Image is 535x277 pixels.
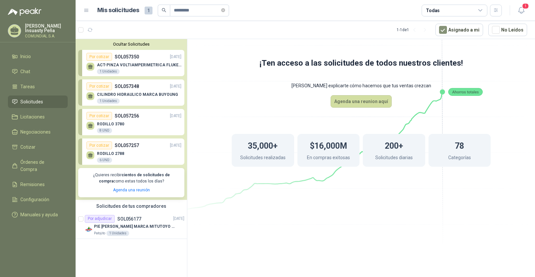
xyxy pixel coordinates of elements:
span: Inicio [20,53,31,60]
div: Por cotizar [86,112,112,120]
span: Cotizar [20,143,35,151]
div: Todas [426,7,440,14]
span: close-circle [221,8,225,12]
a: Tareas [8,80,68,93]
p: Solicitudes diarias [375,154,413,163]
img: Company Logo [85,225,93,233]
p: PIE [PERSON_NAME] MARCA MITUTOYO REF [PHONE_NUMBER] [94,224,176,230]
div: 1 - 1 de 1 [397,25,430,35]
a: Negociaciones [8,126,68,138]
a: Por cotizarSOL057257[DATE] RODILLO 27886 UND [78,138,184,165]
span: Órdenes de Compra [20,159,61,173]
a: Por cotizarSOL057350[DATE] ACT-PINZA VOLTIAMPERIMETRICA FLUKE 400 A1 Unidades [78,50,184,76]
span: Chat [20,68,30,75]
p: SOL057350 [115,53,139,60]
a: Configuración [8,193,68,206]
span: Configuración [20,196,49,203]
div: 1 Unidades [106,231,129,236]
button: 1 [515,5,527,16]
span: Licitaciones [20,113,45,120]
p: SOL057348 [115,83,139,90]
button: Ocultar Solicitudes [78,42,184,47]
div: 1 Unidades [97,98,120,104]
div: Por cotizar [86,53,112,61]
a: Chat [8,65,68,78]
p: En compras exitosas [307,154,350,163]
button: No Leídos [488,24,527,36]
span: Remisiones [20,181,45,188]
div: Por adjudicar [85,215,115,223]
button: Agenda una reunion aquí [331,95,392,108]
h1: Mis solicitudes [97,6,139,15]
span: Tareas [20,83,35,90]
a: Por cotizarSOL057256[DATE] RODILLO 37808 UND [78,109,184,135]
p: [PERSON_NAME] Insuasty Peña [25,24,68,33]
div: 8 UND [97,128,112,133]
p: Patojito [94,231,105,236]
img: Logo peakr [8,8,41,16]
p: SOL057256 [115,112,139,119]
p: [DATE] [170,83,181,90]
p: ACT-PINZA VOLTIAMPERIMETRICA FLUKE 400 A [97,63,181,67]
a: Inicio [8,50,68,63]
p: [DATE] [170,54,181,60]
a: Solicitudes [8,96,68,108]
p: RODILLO 2788 [97,151,124,156]
p: [DATE] [170,113,181,119]
span: 1 [522,3,529,9]
span: Solicitudes [20,98,43,105]
p: SOL056177 [117,217,141,221]
div: 6 UND [97,158,112,163]
p: RODILLO 3780 [97,122,124,126]
p: [DATE] [170,142,181,149]
a: Por cotizarSOL057348[DATE] CILINDRO HIDRAULICO MARCA BUYOUNG1 Unidades [78,79,184,106]
a: Remisiones [8,178,68,191]
h1: 200+ [385,138,403,152]
span: Negociaciones [20,128,51,136]
p: [DATE] [173,216,184,222]
a: Licitaciones [8,111,68,123]
p: COMUNDIAL S.A. [25,34,68,38]
b: cientos de solicitudes de compra [99,173,170,183]
div: Por cotizar [86,82,112,90]
div: 1 Unidades [97,69,120,74]
span: search [162,8,166,12]
a: Por adjudicarSOL056177[DATE] Company LogoPIE [PERSON_NAME] MARCA MITUTOYO REF [PHONE_NUMBER]Patoj... [76,212,187,239]
p: SOL057257 [115,142,139,149]
div: Solicitudes de tus compradores [76,200,187,212]
span: Manuales y ayuda [20,211,58,218]
button: Asignado a mi [435,24,483,36]
a: Órdenes de Compra [8,156,68,176]
h1: $16,000M [310,138,347,152]
p: CILINDRO HIDRAULICO MARCA BUYOUNG [97,92,178,97]
h1: 35,000+ [248,138,278,152]
p: Solicitudes realizadas [240,154,286,163]
a: Agenda una reunión [113,188,150,192]
div: Ocultar SolicitudesPor cotizarSOL057350[DATE] ACT-PINZA VOLTIAMPERIMETRICA FLUKE 400 A1 UnidadesP... [76,39,187,200]
span: close-circle [221,7,225,13]
span: 1 [145,7,152,14]
p: Categorías [448,154,471,163]
p: ¿Quieres recibir como estas todos los días? [82,172,180,184]
a: Manuales y ayuda [8,208,68,221]
div: Por cotizar [86,141,112,149]
h1: 78 [455,138,464,152]
a: Cotizar [8,141,68,153]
